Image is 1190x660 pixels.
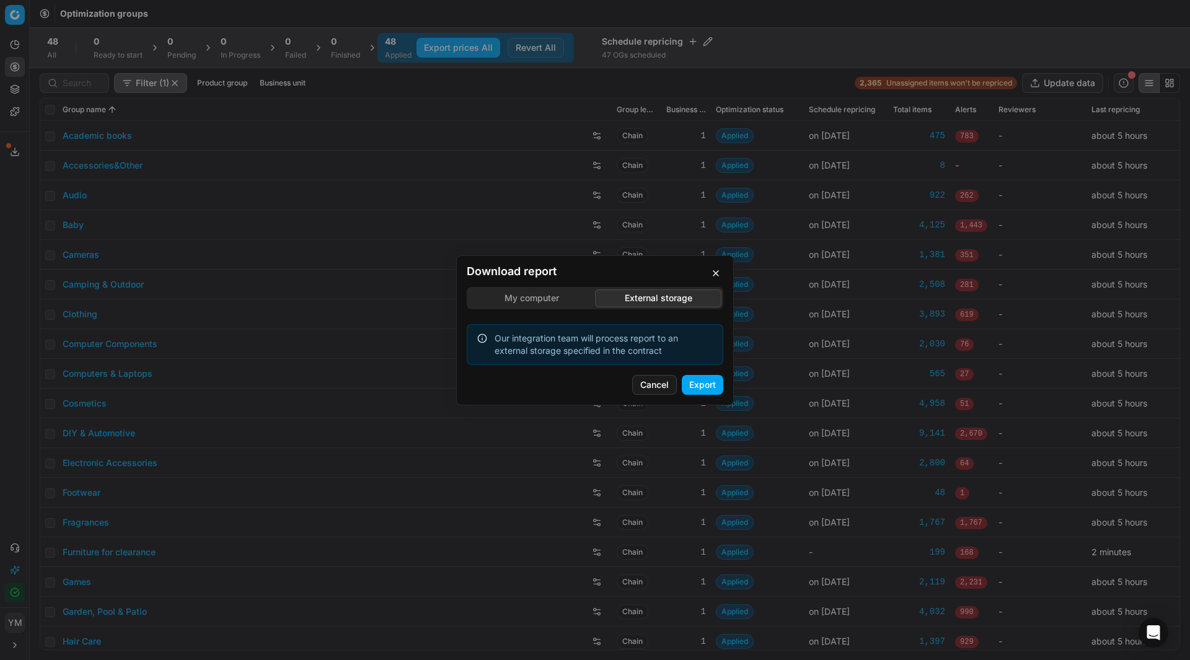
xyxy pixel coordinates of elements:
[467,266,723,277] h2: Download report
[682,375,723,395] button: Export
[632,375,677,395] button: Cancel
[495,332,713,357] div: Our integration team will process report to an external storage specified in the contract
[469,289,595,307] button: My computer
[595,289,721,307] button: External storage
